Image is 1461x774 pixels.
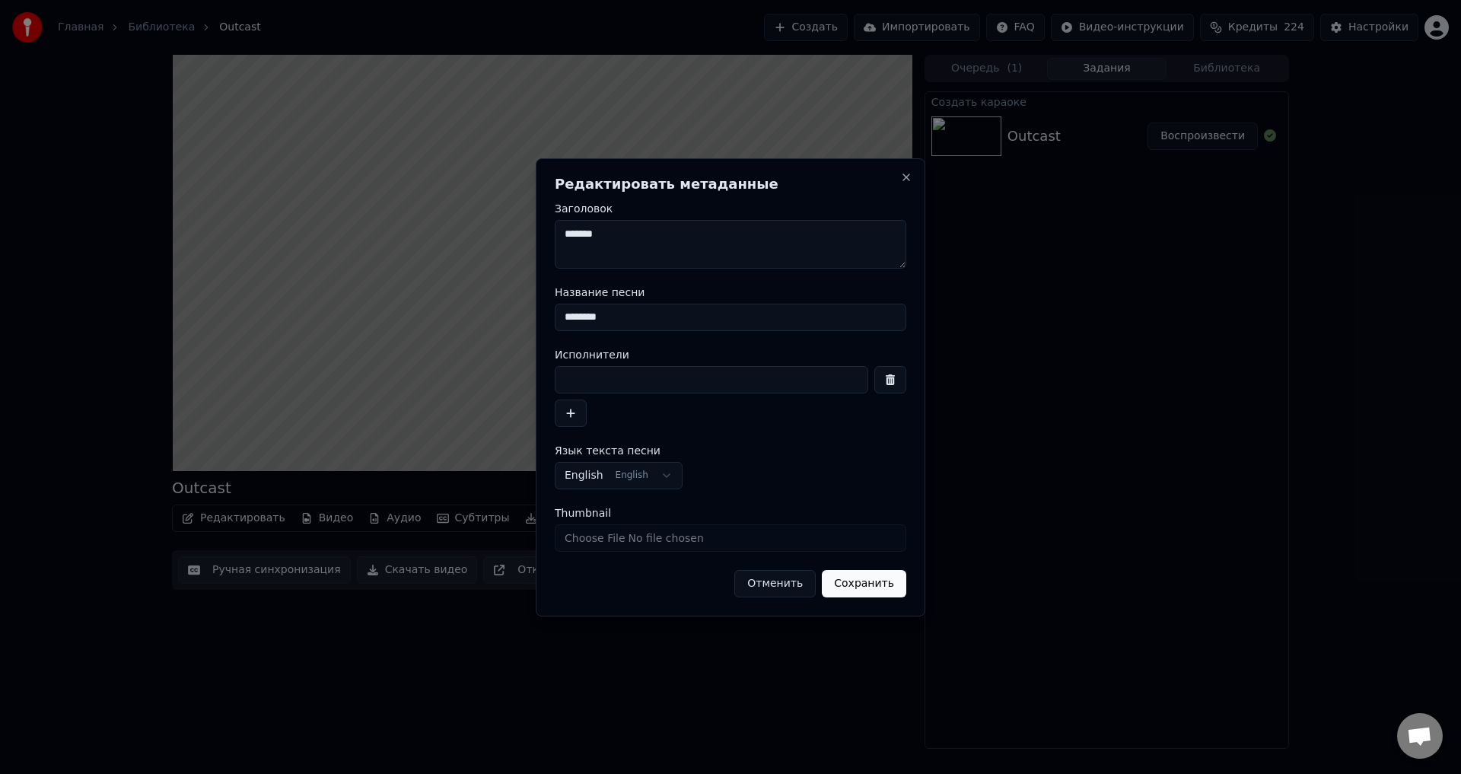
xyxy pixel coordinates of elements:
[555,508,611,518] span: Thumbnail
[734,570,816,597] button: Отменить
[555,287,906,298] label: Название песни
[555,349,906,360] label: Исполнители
[555,203,906,214] label: Заголовок
[555,177,906,191] h2: Редактировать метаданные
[822,570,906,597] button: Сохранить
[555,445,660,456] span: Язык текста песни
